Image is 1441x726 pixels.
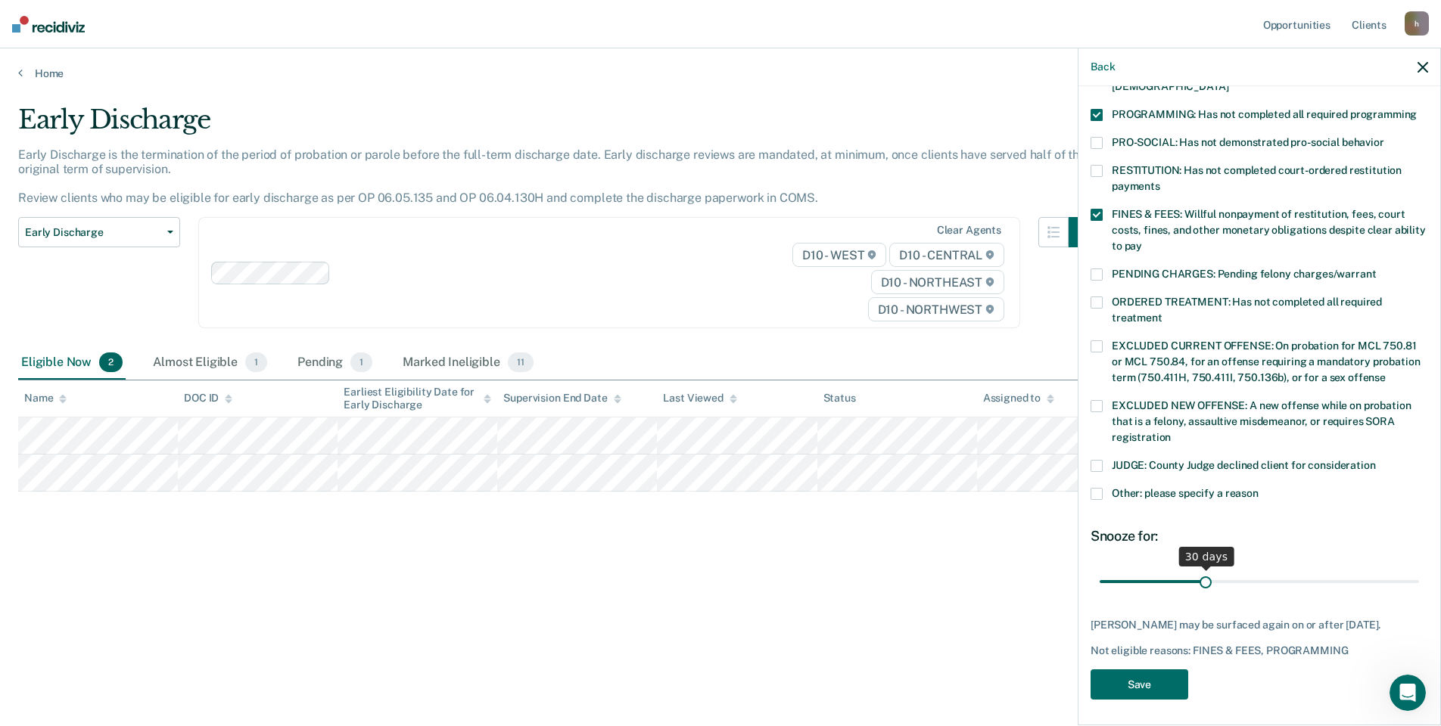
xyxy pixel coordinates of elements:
[1091,60,1115,73] button: Back
[663,392,736,405] div: Last Viewed
[18,67,1423,80] a: Home
[18,147,1093,206] p: Early Discharge is the termination of the period of probation or parole before the full-term disc...
[1405,11,1429,36] div: h
[24,392,67,405] div: Name
[350,352,372,372] span: 1
[871,270,1004,294] span: D10 - NORTHEAST
[1112,268,1376,280] span: PENDING CHARGES: Pending felony charges/warrant
[889,243,1004,267] span: D10 - CENTRAL
[1112,208,1426,252] span: FINES & FEES: Willful nonpayment of restitution, fees, court costs, fines, and other monetary obl...
[503,392,621,405] div: Supervision End Date
[937,224,1001,237] div: Clear agents
[508,352,534,372] span: 11
[1179,547,1234,566] div: 30 days
[400,346,536,380] div: Marked Ineligible
[1091,528,1428,544] div: Snooze for:
[1112,340,1420,383] span: EXCLUDED CURRENT OFFENSE: On probation for MCL 750.81 or MCL 750.84, for an offense requiring a m...
[1112,399,1411,443] span: EXCLUDED NEW OFFENSE: A new offense while on probation that is a felony, assaultive misdemeanor, ...
[344,386,491,411] div: Earliest Eligibility Date for Early Discharge
[245,352,267,372] span: 1
[1091,669,1188,700] button: Save
[12,16,85,33] img: Recidiviz
[18,104,1099,147] div: Early Discharge
[823,392,856,405] div: Status
[294,346,375,380] div: Pending
[1112,459,1376,471] span: JUDGE: County Judge declined client for consideration
[792,243,886,267] span: D10 - WEST
[99,352,123,372] span: 2
[150,346,270,380] div: Almost Eligible
[184,392,232,405] div: DOC ID
[868,297,1004,321] span: D10 - NORTHWEST
[1112,108,1417,120] span: PROGRAMMING: Has not completed all required programming
[1112,136,1384,148] span: PRO-SOCIAL: Has not demonstrated pro-social behavior
[1112,64,1314,92] span: NONCOMPLIANT: Not compliant with the [DEMOGRAPHIC_DATA]
[1112,164,1402,192] span: RESTITUTION: Has not completed court-ordered restitution payments
[1112,487,1259,499] span: Other: please specify a reason
[18,346,126,380] div: Eligible Now
[1091,619,1428,631] div: [PERSON_NAME] may be surfaced again on or after [DATE].
[1390,675,1426,711] iframe: Intercom live chat
[1091,644,1428,657] div: Not eligible reasons: FINES & FEES, PROGRAMMING
[983,392,1054,405] div: Assigned to
[25,226,161,239] span: Early Discharge
[1112,296,1382,324] span: ORDERED TREATMENT: Has not completed all required treatment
